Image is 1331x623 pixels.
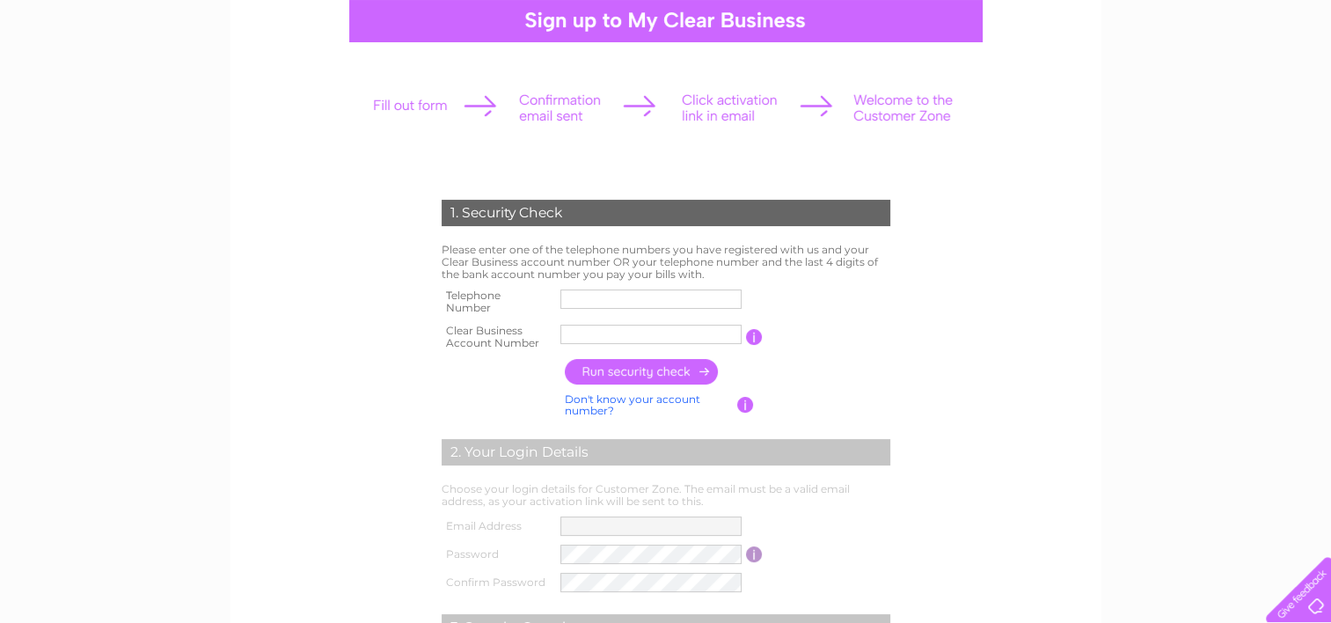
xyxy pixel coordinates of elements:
a: Water [1085,75,1118,88]
a: 0333 014 3131 [999,9,1121,31]
input: Information [746,329,763,345]
a: Telecoms [1178,75,1231,88]
th: Telephone Number [437,284,557,319]
input: Information [737,397,754,413]
a: Contact [1277,75,1320,88]
input: Information [746,546,763,562]
td: Choose your login details for Customer Zone. The email must be a valid email address, as your act... [437,479,895,512]
a: Blog [1241,75,1267,88]
th: Clear Business Account Number [437,319,557,355]
div: 1. Security Check [442,200,890,226]
th: Confirm Password [437,568,557,597]
a: Don't know your account number? [565,392,700,418]
td: Please enter one of the telephone numbers you have registered with us and your Clear Business acc... [437,239,895,284]
div: 2. Your Login Details [442,439,890,465]
a: Energy [1129,75,1167,88]
th: Password [437,540,557,568]
div: Clear Business is a trading name of Verastar Limited (registered in [GEOGRAPHIC_DATA] No. 3667643... [251,10,1082,85]
th: Email Address [437,512,557,540]
img: logo.png [47,46,136,99]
